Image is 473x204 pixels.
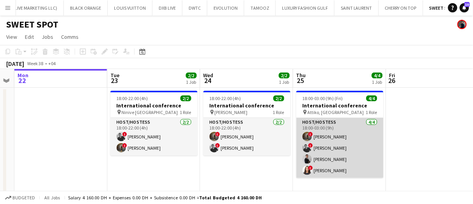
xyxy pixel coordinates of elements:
[25,33,34,40] span: Edit
[215,132,220,137] span: !
[202,76,214,85] span: 24
[379,0,423,16] button: CHERRY ON TOP
[207,0,244,16] button: EVOLUTION
[244,0,276,16] button: TAMOOZ
[203,91,291,156] app-job-card: 18:00-22:00 (4h)2/2International conference [PERSON_NAME]1 RoleHost/Hostess2/218:00-22:00 (4h)![P...
[48,61,56,66] div: +04
[6,19,58,30] h1: SWEET SPOT
[42,33,53,40] span: Jobs
[366,95,377,101] span: 4/4
[182,0,207,16] button: DWTC
[308,109,364,115] span: Attiko, [GEOGRAPHIC_DATA]
[3,32,20,42] a: View
[295,76,306,85] span: 25
[152,0,182,16] button: DXB LIVE
[203,72,214,79] span: Wed
[180,95,191,101] span: 2/2
[276,0,335,16] button: LUXURY FASHION GULF
[117,95,148,101] span: 18:00-22:00 (4h)
[210,95,241,101] span: 18:00-22:00 (4h)
[108,0,152,16] button: LOUIS VUITTON
[203,118,291,156] app-card-role: Host/Hostess2/218:00-22:00 (4h)![PERSON_NAME]![PERSON_NAME]
[423,0,463,16] button: SWEET SPOT
[308,143,313,148] span: !
[372,79,382,85] div: 1 Job
[460,3,469,12] a: 10
[110,118,198,156] app-card-role: Host/Hostess2/218:00-22:00 (4h)![PERSON_NAME]![PERSON_NAME]
[123,132,127,137] span: !
[16,76,28,85] span: 22
[372,73,383,78] span: 4/4
[186,73,197,78] span: 2/2
[308,166,313,170] span: !
[110,91,198,156] app-job-card: 18:00-22:00 (4h)2/2International conference Ninive [GEOGRAPHIC_DATA]1 RoleHost/Hostess2/218:00-22...
[64,0,108,16] button: BLACK ORANGE
[388,76,396,85] span: 26
[457,20,467,29] app-user-avatar: Mohamed Arafa
[308,132,313,137] span: !
[12,195,35,201] span: Budgeted
[296,72,306,79] span: Thu
[273,109,284,115] span: 1 Role
[199,195,262,201] span: Total Budgeted 4 160.00 DH
[61,33,79,40] span: Comms
[4,194,36,202] button: Budgeted
[279,79,289,85] div: 1 Job
[22,32,37,42] a: Edit
[215,143,220,148] span: !
[180,109,191,115] span: 1 Role
[273,95,284,101] span: 2/2
[203,102,291,109] h3: International conference
[109,76,119,85] span: 23
[43,195,61,201] span: All jobs
[122,109,178,115] span: Ninive [GEOGRAPHIC_DATA]
[110,102,198,109] h3: International conference
[58,32,82,42] a: Comms
[18,72,28,79] span: Mon
[296,91,384,178] app-job-card: 18:00-03:00 (9h) (Fri)4/4International conference Attiko, [GEOGRAPHIC_DATA]1 RoleHost/Hostess4/41...
[186,79,196,85] div: 1 Job
[335,0,379,16] button: SAINT LAURENT
[6,60,24,67] div: [DATE]
[123,143,127,148] span: !
[296,102,384,109] h3: International conference
[39,32,56,42] a: Jobs
[215,109,248,115] span: [PERSON_NAME]
[110,72,119,79] span: Tue
[68,195,262,201] div: Salary 4 160.00 DH + Expenses 0.00 DH + Subsistence 0.00 DH =
[6,33,17,40] span: View
[464,2,470,7] span: 10
[366,109,377,115] span: 1 Role
[389,72,396,79] span: Fri
[279,73,290,78] span: 2/2
[296,118,384,178] app-card-role: Host/Hostess4/418:00-03:00 (9h)![PERSON_NAME]![PERSON_NAME][PERSON_NAME]![PERSON_NAME]
[303,95,343,101] span: 18:00-03:00 (9h) (Fri)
